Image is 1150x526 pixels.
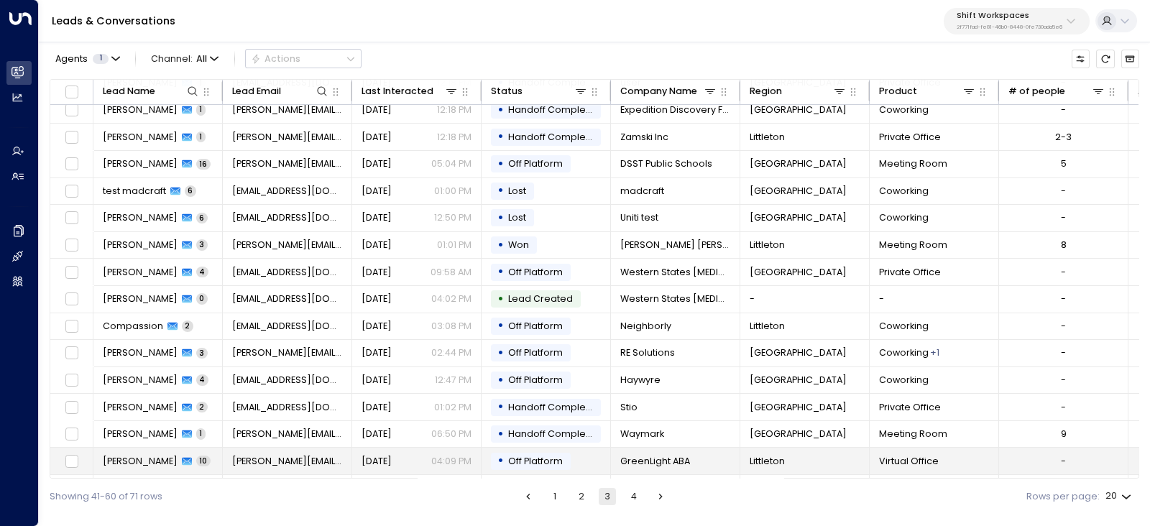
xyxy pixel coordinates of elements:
[491,83,523,99] div: Status
[546,488,563,505] button: Go to page 1
[196,348,208,359] span: 3
[750,83,847,99] div: Region
[362,157,392,170] span: Aug 04, 2025
[508,346,563,359] span: Off Platform
[232,83,330,99] div: Lead Email
[245,49,362,68] div: Button group with a nested menu
[1121,50,1139,68] button: Archived Leads
[103,455,178,468] span: Dovi Friedman
[519,488,670,505] nav: pagination navigation
[251,53,300,65] div: Actions
[497,369,504,392] div: •
[232,211,343,224] span: rayan@getuniti.com
[1061,292,1066,305] div: -
[196,374,208,385] span: 4
[620,266,731,279] span: Western States Cancer Research NCORP
[750,455,785,468] span: Littleton
[103,103,178,116] span: Shaun Witt
[63,264,80,280] span: Toggle select row
[1061,320,1066,333] div: -
[196,239,208,250] span: 3
[879,266,941,279] span: Private Office
[63,210,80,226] span: Toggle select row
[1061,266,1066,279] div: -
[63,372,80,389] span: Toggle select row
[497,234,504,257] div: •
[50,490,162,504] div: Showing 41-60 of 71 rows
[1008,83,1065,99] div: # of people
[103,292,178,305] span: Scott Logan
[232,239,343,252] span: lisa.smallwood@raymondjames.com
[362,83,433,99] div: Last Interacted
[620,428,664,440] span: Waymark
[879,157,947,170] span: Meeting Room
[103,239,178,252] span: Lisa Smallwood
[245,49,362,68] button: Actions
[1061,185,1066,198] div: -
[620,103,731,116] span: Expedition Discovery Foundation
[497,396,504,418] div: •
[497,477,504,499] div: •
[497,99,504,121] div: •
[437,103,471,116] p: 12:18 PM
[573,488,590,505] button: Go to page 2
[1061,428,1067,440] div: 9
[63,102,80,119] span: Toggle select row
[196,54,207,64] span: All
[103,185,166,198] span: test madcraft
[870,286,999,313] td: -
[1061,103,1066,116] div: -
[497,450,504,472] div: •
[146,50,224,68] span: Channel:
[63,291,80,308] span: Toggle select row
[196,428,206,439] span: 1
[196,213,208,223] span: 6
[620,185,664,198] span: madcraft
[497,288,504,310] div: •
[625,488,643,505] button: Go to page 4
[508,374,563,386] span: Off Platform
[620,374,661,387] span: Haywyre
[232,428,343,440] span: amanda.lien@waymarkcare.com
[362,266,392,279] span: Jul 16, 2025
[437,131,471,144] p: 12:18 PM
[1105,486,1134,506] div: 20
[362,346,392,359] span: Jul 15, 2025
[63,129,80,145] span: Toggle select row
[750,320,785,333] span: Littleton
[196,402,208,412] span: 2
[362,185,392,198] span: Jul 28, 2025
[750,266,847,279] span: Denver
[146,50,224,68] button: Channel:All
[196,267,208,277] span: 4
[435,374,471,387] p: 12:47 PM
[362,428,392,440] span: Jul 08, 2025
[750,428,847,440] span: Denver
[431,428,471,440] p: 06:50 PM
[63,83,80,100] span: Toggle select all
[362,401,392,414] span: Jul 14, 2025
[508,239,529,251] span: Won
[103,83,201,99] div: Lead Name
[362,239,392,252] span: Jul 16, 2025
[196,456,211,466] span: 10
[103,428,178,440] span: Amanda Lien
[431,292,471,305] p: 04:02 PM
[879,401,941,414] span: Private Office
[93,54,109,64] span: 1
[362,320,392,333] span: Jul 15, 2025
[232,103,343,116] span: shaun@expeds.org
[508,131,602,143] span: Handoff Completed
[434,401,471,414] p: 01:02 PM
[620,292,731,305] span: Western States Cancer Research NCORP
[1061,157,1067,170] div: 5
[431,346,471,359] p: 02:44 PM
[431,320,471,333] p: 03:08 PM
[520,488,537,505] button: Go to previous page
[508,455,563,467] span: Off Platform
[879,320,929,333] span: Coworking
[1061,401,1066,414] div: -
[508,266,563,278] span: Off Platform
[103,211,178,224] span: Rayan Habbab
[103,401,178,414] span: John Pepper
